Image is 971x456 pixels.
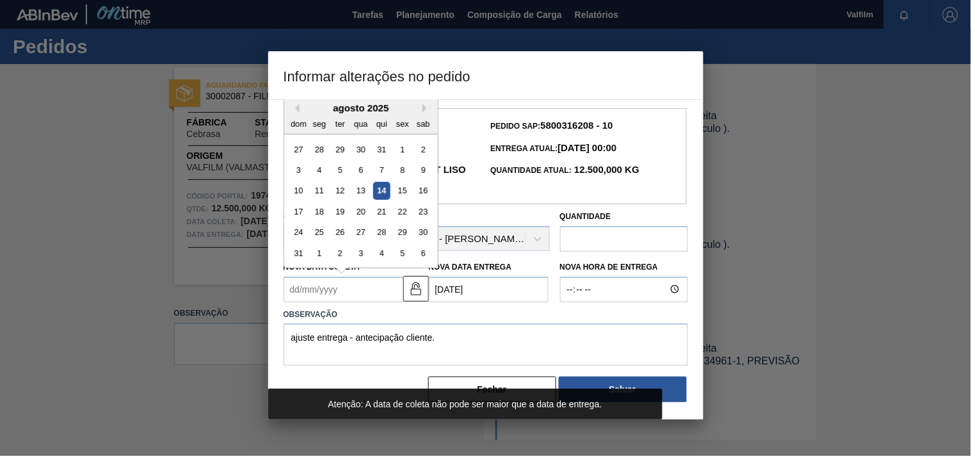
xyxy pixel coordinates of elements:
[290,140,307,158] div: Choose domingo, 27 de julho de 2025
[414,203,431,220] div: Choose sábado, 23 de agosto de 2025
[310,224,328,241] div: Choose segunda-feira, 25 de agosto de 2025
[560,258,688,277] label: Nova Hora de Entrega
[572,164,639,175] strong: 12.500,000 KG
[560,212,611,221] label: Quantidade
[394,161,411,179] div: Choose sexta-feira, 8 de agosto de 2025
[291,104,300,113] button: Previous Month
[414,140,431,158] div: Choose sábado, 2 de agosto de 2025
[290,245,307,262] div: Choose domingo, 31 de agosto de 2025
[414,161,431,179] div: Choose sábado, 9 de agosto de 2025
[373,161,390,179] div: Choose quinta-feira, 7 de agosto de 2025
[408,281,424,297] img: unlocked
[310,182,328,199] div: Choose segunda-feira, 11 de agosto de 2025
[310,203,328,220] div: Choose segunda-feira, 18 de agosto de 2025
[284,323,688,366] textarea: ajuste entrega - antecipação cliente.
[290,115,307,132] div: dom
[331,182,348,199] div: Choose terça-feira, 12 de agosto de 2025
[352,115,369,132] div: qua
[331,245,348,262] div: Choose terça-feira, 2 de setembro de 2025
[414,182,431,199] div: Choose sábado, 16 de agosto de 2025
[268,51,703,100] h3: Informar alterações no pedido
[541,120,613,131] strong: 5800316208 - 10
[310,161,328,179] div: Choose segunda-feira, 4 de agosto de 2025
[373,115,390,132] div: qui
[429,277,549,302] input: dd/mm/yyyy
[352,203,369,220] div: Choose quarta-feira, 20 de agosto de 2025
[331,140,348,158] div: Choose terça-feira, 29 de julho de 2025
[284,263,360,272] label: Nova Data Coleta
[328,399,602,409] span: Atenção: A data de coleta não pode ser maior que a data de entrega.
[429,263,512,272] label: Nova Data Entrega
[394,224,411,241] div: Choose sexta-feira, 29 de agosto de 2025
[289,164,466,194] strong: 30002087 - FILME CONT LISO 430X45 MICRAS
[290,224,307,241] div: Choose domingo, 24 de agosto de 2025
[428,377,556,402] button: Fechar
[394,140,411,158] div: Choose sexta-feira, 1 de agosto de 2025
[290,203,307,220] div: Choose domingo, 17 de agosto de 2025
[289,166,466,194] span: Material:
[288,138,433,263] div: month 2025-08
[558,142,616,153] strong: [DATE] 00:00
[352,140,369,158] div: Choose quarta-feira, 30 de julho de 2025
[422,104,431,113] button: Next Month
[414,224,431,241] div: Choose sábado, 30 de agosto de 2025
[352,161,369,179] div: Choose quarta-feira, 6 de agosto de 2025
[373,182,390,199] div: Choose quinta-feira, 14 de agosto de 2025
[284,305,688,324] label: Observação
[331,224,348,241] div: Choose terça-feira, 26 de agosto de 2025
[491,166,640,175] span: Quantidade Atual:
[373,224,390,241] div: Choose quinta-feira, 28 de agosto de 2025
[352,224,369,241] div: Choose quarta-feira, 27 de agosto de 2025
[414,245,431,262] div: Choose sábado, 6 de setembro de 2025
[290,182,307,199] div: Choose domingo, 10 de agosto de 2025
[310,140,328,158] div: Choose segunda-feira, 28 de julho de 2025
[373,203,390,220] div: Choose quinta-feira, 21 de agosto de 2025
[331,115,348,132] div: ter
[373,245,390,262] div: Choose quinta-feira, 4 de setembro de 2025
[394,203,411,220] div: Choose sexta-feira, 22 de agosto de 2025
[394,182,411,199] div: Choose sexta-feira, 15 de agosto de 2025
[403,276,429,302] button: unlocked
[394,245,411,262] div: Choose sexta-feira, 5 de setembro de 2025
[491,122,613,131] span: Pedido SAP:
[331,203,348,220] div: Choose terça-feira, 19 de agosto de 2025
[352,245,369,262] div: Choose quarta-feira, 3 de setembro de 2025
[394,115,411,132] div: sex
[310,115,328,132] div: seg
[284,277,403,302] input: dd/mm/yyyy
[373,140,390,158] div: Choose quinta-feira, 31 de julho de 2025
[290,161,307,179] div: Choose domingo, 3 de agosto de 2025
[310,245,328,262] div: Choose segunda-feira, 1 de setembro de 2025
[559,377,687,402] button: Salvar
[352,182,369,199] div: Choose quarta-feira, 13 de agosto de 2025
[284,102,438,113] div: agosto 2025
[491,144,617,153] span: Entrega Atual:
[414,115,431,132] div: sab
[331,161,348,179] div: Choose terça-feira, 5 de agosto de 2025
